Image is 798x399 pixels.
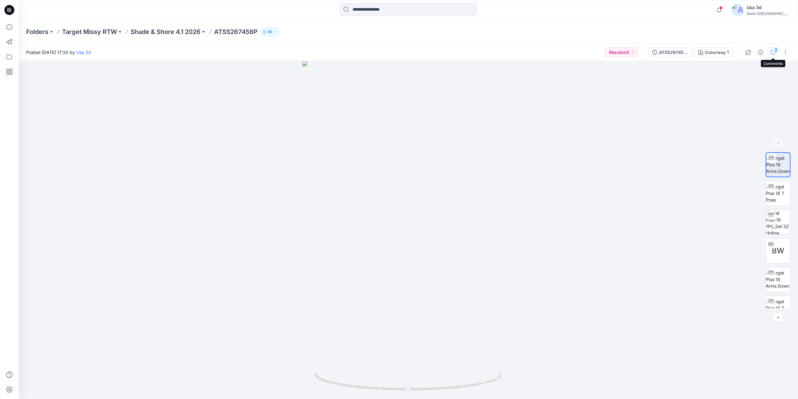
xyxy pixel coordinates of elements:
[659,49,688,56] div: ATSS267458P
[768,47,778,57] button: 2
[62,27,117,36] a: Target Missy RTW
[268,28,272,35] p: 18
[694,47,733,57] button: Colorway 1
[26,27,48,36] a: Folders
[648,47,692,57] button: ATSS267458P
[260,27,280,36] button: 18
[131,27,200,36] a: Shade & Shore 4.1 2026
[76,50,91,55] a: Usa 3d
[26,49,91,56] span: Posted [DATE] 17:20 by
[214,27,257,36] p: ATSS267458P
[766,210,790,234] img: WM Plus-18 1PC_Set SZ Hollow
[772,245,784,256] span: BW
[705,49,729,56] div: Colorway 1
[766,183,790,203] img: Target Plus 18 T Pose
[732,4,744,16] img: avatar
[747,11,790,16] div: Swim [GEOGRAPHIC_DATA]
[766,155,790,174] img: Target Plus 18 Arms Down
[756,47,766,57] button: Details
[766,270,790,289] img: Target Plus 18 Arms Down
[747,4,790,11] div: Usa 3d
[766,298,790,318] img: Target Plus 18 T Pose
[773,47,779,53] div: 2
